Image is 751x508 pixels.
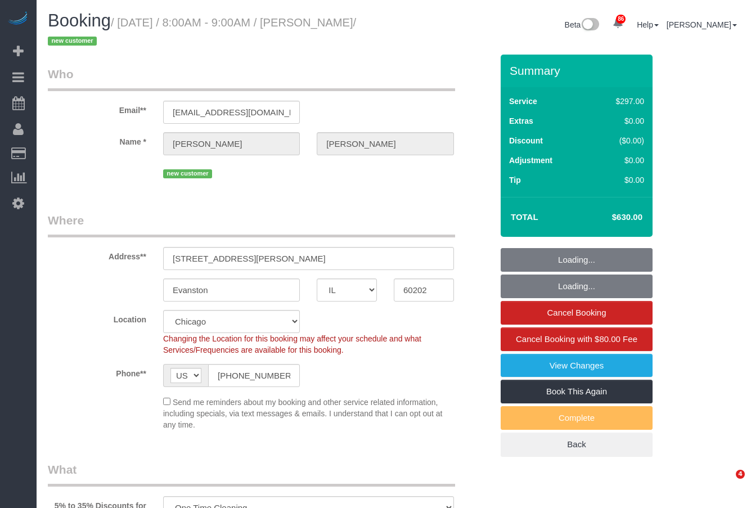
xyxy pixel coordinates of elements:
input: Last Name* [317,132,453,155]
div: ($0.00) [592,135,644,146]
a: Help [637,20,659,29]
span: Send me reminders about my booking and other service related information, including specials, via... [163,398,443,429]
a: Beta [565,20,600,29]
div: $0.00 [592,155,644,166]
span: Changing the Location for this booking may affect your schedule and what Services/Frequencies are... [163,334,421,354]
div: $297.00 [592,96,644,107]
input: Zip Code** [394,278,454,302]
label: Adjustment [509,155,552,166]
a: 86 [607,11,629,36]
label: Name * [39,132,155,147]
a: Back [501,433,653,456]
span: Booking [48,11,111,30]
label: Extras [509,115,533,127]
label: Location [39,310,155,325]
h4: $630.00 [578,213,642,222]
input: First Name** [163,132,300,155]
strong: Total [511,212,538,222]
span: Cancel Booking with $80.00 Fee [516,334,637,344]
span: new customer [48,37,97,46]
legend: Who [48,66,455,91]
div: $0.00 [592,115,644,127]
a: Cancel Booking [501,301,653,325]
a: Cancel Booking with $80.00 Fee [501,327,653,351]
img: New interface [581,18,599,33]
iframe: Intercom live chat [713,470,740,497]
div: $0.00 [592,174,644,186]
span: 86 [616,15,626,24]
label: Service [509,96,537,107]
a: View Changes [501,354,653,377]
legend: What [48,461,455,487]
small: / [DATE] / 8:00AM - 9:00AM / [PERSON_NAME] [48,16,356,48]
span: 4 [736,470,745,479]
h3: Summary [510,64,647,77]
label: Discount [509,135,543,146]
a: [PERSON_NAME] [667,20,737,29]
legend: Where [48,212,455,237]
span: new customer [163,169,212,178]
img: Automaid Logo [7,11,29,27]
a: Book This Again [501,380,653,403]
label: Tip [509,174,521,186]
